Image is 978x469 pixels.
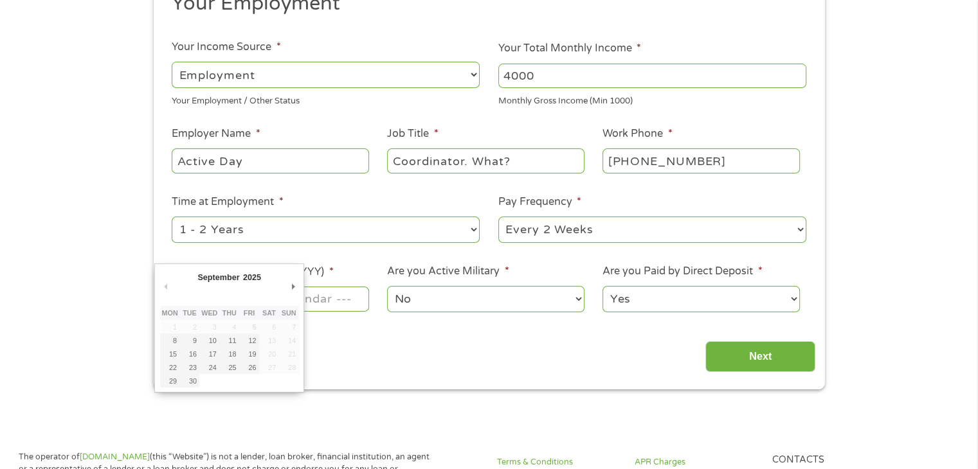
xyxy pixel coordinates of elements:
[160,360,180,374] button: 22
[239,360,259,374] button: 26
[387,127,438,141] label: Job Title
[222,309,237,317] abbr: Thursday
[387,148,584,173] input: Cashier
[172,127,260,141] label: Employer Name
[172,91,480,108] div: Your Employment / Other Status
[172,148,368,173] input: Walmart
[80,452,150,462] a: [DOMAIN_NAME]
[498,195,581,209] label: Pay Frequency
[219,333,239,347] button: 11
[498,42,641,55] label: Your Total Monthly Income
[160,347,180,360] button: 15
[219,347,239,360] button: 18
[239,347,259,360] button: 19
[201,309,217,317] abbr: Wednesday
[602,265,762,278] label: Are you Paid by Direct Deposit
[498,64,806,88] input: 1800
[199,360,219,374] button: 24
[180,360,200,374] button: 23
[241,269,262,286] div: 2025
[183,309,197,317] abbr: Tuesday
[244,309,255,317] abbr: Friday
[602,127,672,141] label: Work Phone
[282,309,296,317] abbr: Sunday
[180,374,200,387] button: 30
[239,333,259,347] button: 12
[172,40,280,54] label: Your Income Source
[196,269,241,286] div: September
[160,278,172,296] button: Previous Month
[172,195,283,209] label: Time at Employment
[160,333,180,347] button: 8
[705,341,815,373] input: Next
[199,333,219,347] button: 10
[160,374,180,387] button: 29
[387,265,509,278] label: Are you Active Military
[602,148,799,173] input: (231) 754-4010
[180,347,200,360] button: 16
[219,360,239,374] button: 25
[162,309,178,317] abbr: Monday
[287,278,299,296] button: Next Month
[262,309,276,317] abbr: Saturday
[180,333,200,347] button: 9
[772,454,894,466] h4: Contacts
[199,347,219,360] button: 17
[498,91,806,108] div: Monthly Gross Income (Min 1000)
